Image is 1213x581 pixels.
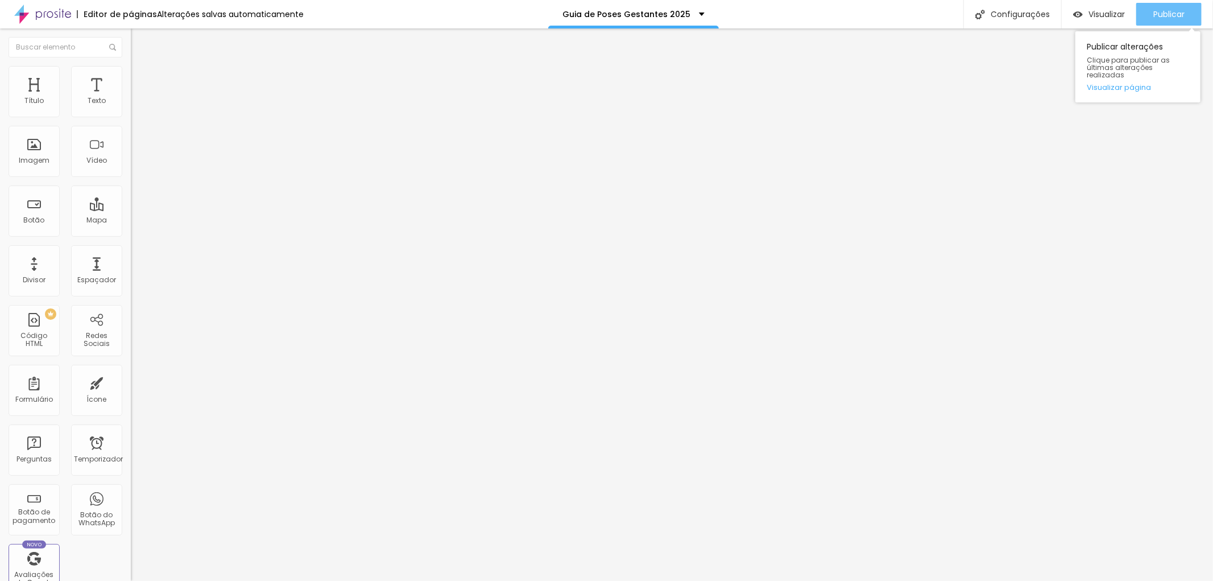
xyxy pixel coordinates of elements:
[1062,3,1136,26] button: Visualizar
[1088,9,1125,20] font: Visualizar
[84,9,157,20] font: Editor de páginas
[1087,82,1151,93] font: Visualizar página
[109,44,116,51] img: Ícone
[21,331,48,348] font: Código HTML
[131,28,1213,581] iframe: Editor
[87,394,107,404] font: Ícone
[19,155,49,165] font: Imagem
[975,10,985,19] img: Ícone
[9,37,122,57] input: Buscar elemento
[1087,41,1163,52] font: Publicar alterações
[1073,10,1083,19] img: view-1.svg
[1153,9,1185,20] font: Publicar
[16,454,52,464] font: Perguntas
[1087,84,1189,91] a: Visualizar página
[1087,55,1170,80] font: Clique para publicar as últimas alterações realizadas
[74,454,123,464] font: Temporizador
[84,331,110,348] font: Redes Sociais
[86,155,107,165] font: Vídeo
[13,507,56,525] font: Botão de pagamento
[77,275,116,285] font: Espaçador
[23,275,45,285] font: Divisor
[15,394,53,404] font: Formulário
[24,96,44,105] font: Título
[157,9,304,20] font: Alterações salvas automaticamente
[24,215,45,225] font: Botão
[562,9,690,20] font: Guia de Poses Gestantes 2025
[991,9,1050,20] font: Configurações
[86,215,107,225] font: Mapa
[27,541,42,548] font: Novo
[78,510,115,528] font: Botão do WhatsApp
[88,96,106,105] font: Texto
[1136,3,1202,26] button: Publicar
